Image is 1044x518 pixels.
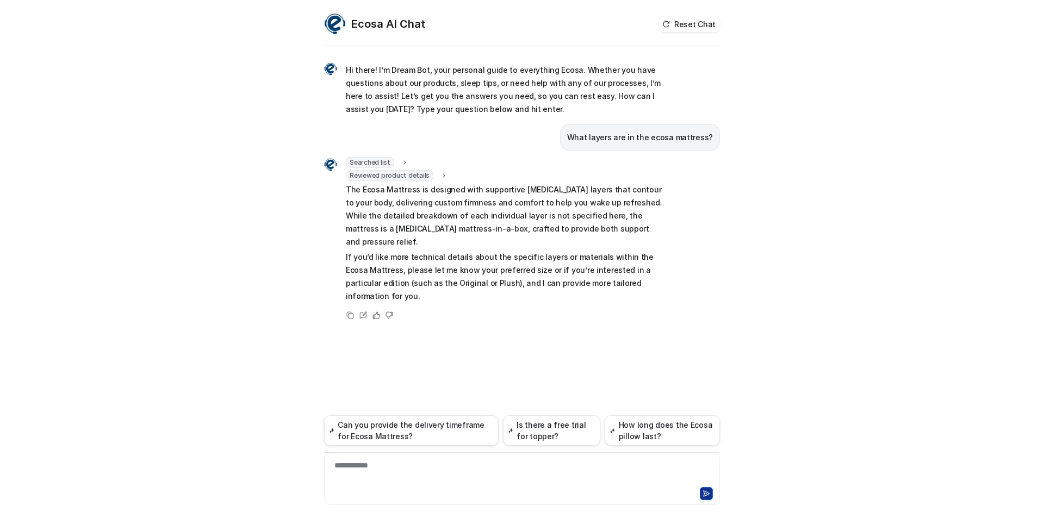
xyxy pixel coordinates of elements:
[346,157,394,168] span: Searched list
[346,170,433,181] span: Reviewed product details
[324,13,346,35] img: Widget
[351,16,425,32] h2: Ecosa AI Chat
[346,183,664,248] p: The Ecosa Mattress is designed with supportive [MEDICAL_DATA] layers that contour to your body, d...
[324,415,499,446] button: Can you provide the delivery timeframe for Ecosa Mattress?
[324,158,337,171] img: Widget
[659,16,720,32] button: Reset Chat
[503,415,600,446] button: Is there a free trial for topper?
[324,63,337,76] img: Widget
[567,131,713,144] p: What layers are in the ecosa mattress?
[605,415,720,446] button: How long does the Ecosa pillow last?
[346,64,664,116] p: Hi there! I’m Dream Bot, your personal guide to everything Ecosa. Whether you have questions abou...
[346,251,664,303] p: If you’d like more technical details about the specific layers or materials within the Ecosa Matt...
